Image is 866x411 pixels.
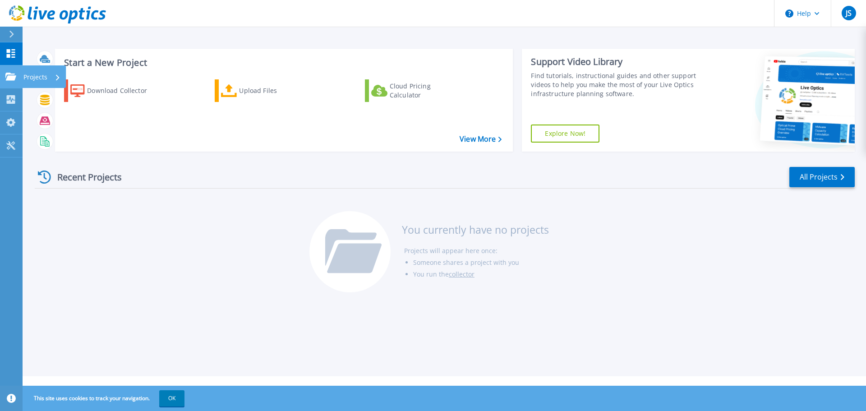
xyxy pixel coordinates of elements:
p: Projects [23,65,47,89]
div: Download Collector [87,82,159,100]
a: Explore Now! [531,125,599,143]
span: This site uses cookies to track your navigation. [25,390,184,406]
div: Find tutorials, instructional guides and other support videos to help you make the most of your L... [531,71,700,98]
li: You run the [413,268,549,280]
a: Upload Files [215,79,315,102]
span: JS [846,9,852,17]
a: Cloud Pricing Calculator [365,79,465,102]
div: Recent Projects [35,166,134,188]
li: Someone shares a project with you [413,257,549,268]
button: OK [159,390,184,406]
h3: You currently have no projects [402,225,549,235]
div: Upload Files [239,82,311,100]
div: Cloud Pricing Calculator [390,82,462,100]
a: collector [449,270,474,278]
div: Support Video Library [531,56,700,68]
li: Projects will appear here once: [404,245,549,257]
a: Download Collector [64,79,165,102]
a: View More [460,135,502,143]
a: All Projects [789,167,855,187]
h3: Start a New Project [64,58,502,68]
